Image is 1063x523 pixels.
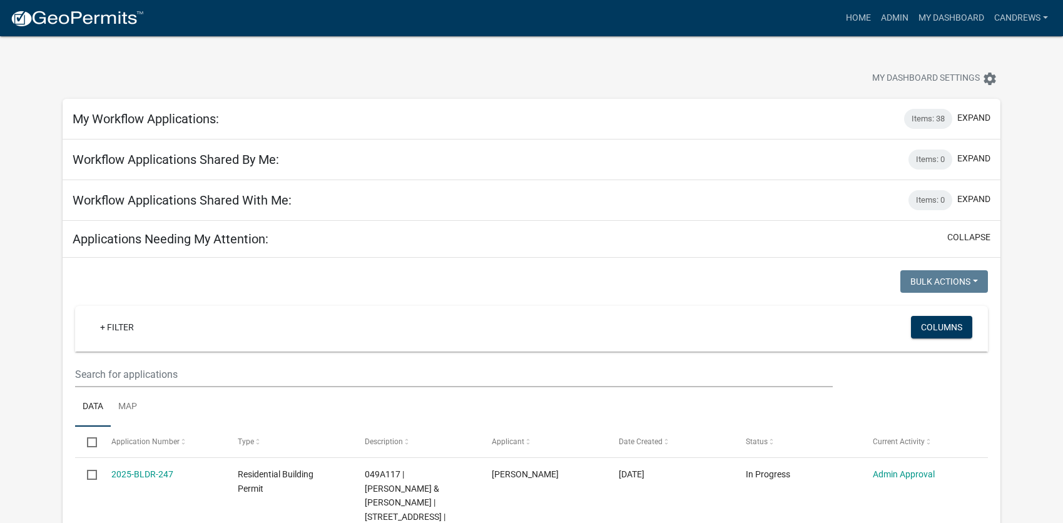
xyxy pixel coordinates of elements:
datatable-header-cell: Current Activity [861,427,988,457]
span: Description [365,437,403,446]
a: Admin Approval [873,469,935,479]
button: Columns [911,316,972,338]
span: Applicant [492,437,524,446]
span: In Progress [746,469,790,479]
a: Data [75,387,111,427]
button: My Dashboard Settingssettings [862,66,1007,91]
span: Date Created [619,437,663,446]
span: Current Activity [873,437,925,446]
h5: Workflow Applications Shared With Me: [73,193,292,208]
span: 08/19/2025 [619,469,644,479]
i: settings [982,71,997,86]
a: Map [111,387,145,427]
datatable-header-cell: Status [734,427,861,457]
datatable-header-cell: Applicant [480,427,607,457]
a: 2025-BLDR-247 [111,469,173,479]
div: Items: 0 [908,150,952,170]
datatable-header-cell: Select [75,427,99,457]
button: expand [957,111,990,124]
div: Items: 0 [908,190,952,210]
datatable-header-cell: Description [353,427,480,457]
button: expand [957,193,990,206]
input: Search for applications [75,362,833,387]
button: expand [957,152,990,165]
h5: Workflow Applications Shared By Me: [73,152,279,167]
button: Bulk Actions [900,270,988,293]
h5: Applications Needing My Attention: [73,231,268,246]
span: Application Number [111,437,180,446]
span: Residential Building Permit [238,469,313,494]
a: candrews [989,6,1053,30]
span: Type [238,437,254,446]
span: My Dashboard Settings [872,71,980,86]
a: Admin [876,6,913,30]
datatable-header-cell: Type [226,427,353,457]
span: Status [746,437,768,446]
h5: My Workflow Applications: [73,111,219,126]
span: Robert Harris [492,469,559,479]
button: collapse [947,231,990,244]
a: + Filter [90,316,144,338]
a: My Dashboard [913,6,989,30]
datatable-header-cell: Date Created [607,427,734,457]
datatable-header-cell: Application Number [99,427,226,457]
div: Items: 38 [904,109,952,129]
a: Home [841,6,876,30]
